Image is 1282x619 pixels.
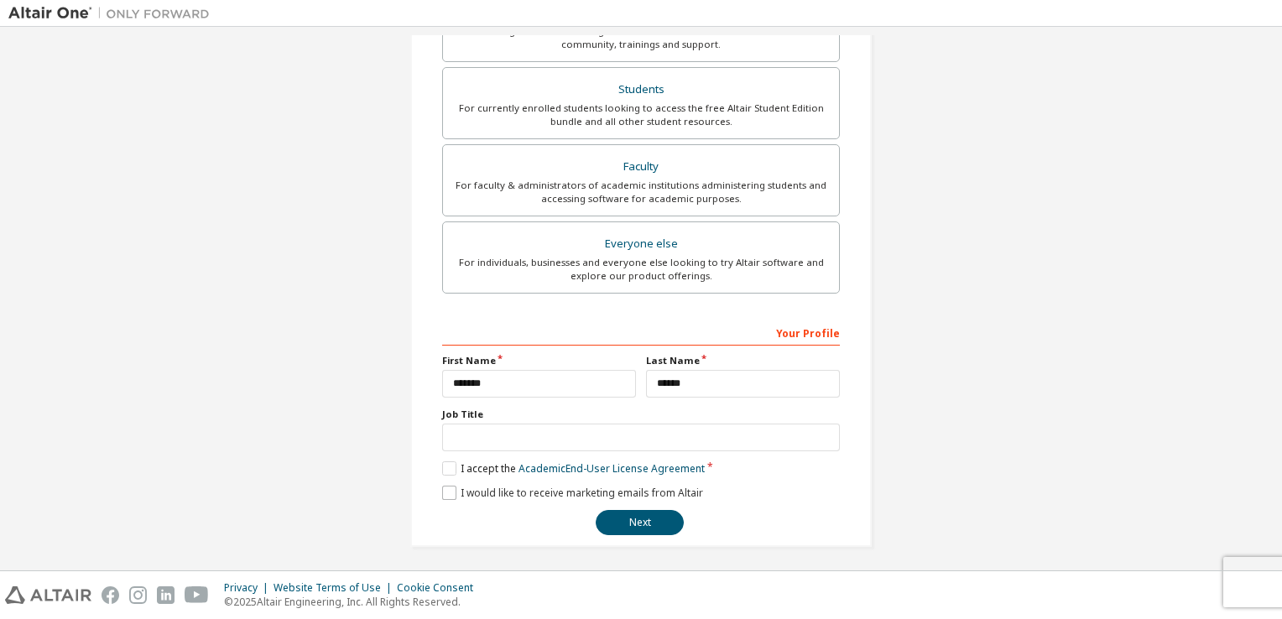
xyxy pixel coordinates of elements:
img: facebook.svg [102,586,119,604]
div: Your Profile [442,319,840,346]
p: © 2025 Altair Engineering, Inc. All Rights Reserved. [224,595,483,609]
img: linkedin.svg [157,586,175,604]
img: youtube.svg [185,586,209,604]
img: Altair One [8,5,218,22]
div: Privacy [224,581,274,595]
div: Website Terms of Use [274,581,397,595]
div: Students [453,78,829,101]
div: Everyone else [453,232,829,256]
img: altair_logo.svg [5,586,91,604]
img: instagram.svg [129,586,147,604]
label: Job Title [442,408,840,421]
label: First Name [442,354,636,367]
label: I would like to receive marketing emails from Altair [442,486,703,500]
label: I accept the [442,461,705,476]
div: For individuals, businesses and everyone else looking to try Altair software and explore our prod... [453,256,829,283]
div: For existing customers looking to access software downloads, HPC resources, community, trainings ... [453,24,829,51]
div: For faculty & administrators of academic institutions administering students and accessing softwa... [453,179,829,205]
label: Last Name [646,354,840,367]
div: Cookie Consent [397,581,483,595]
a: Academic End-User License Agreement [519,461,705,476]
div: Faculty [453,155,829,179]
button: Next [596,510,684,535]
div: For currently enrolled students looking to access the free Altair Student Edition bundle and all ... [453,101,829,128]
